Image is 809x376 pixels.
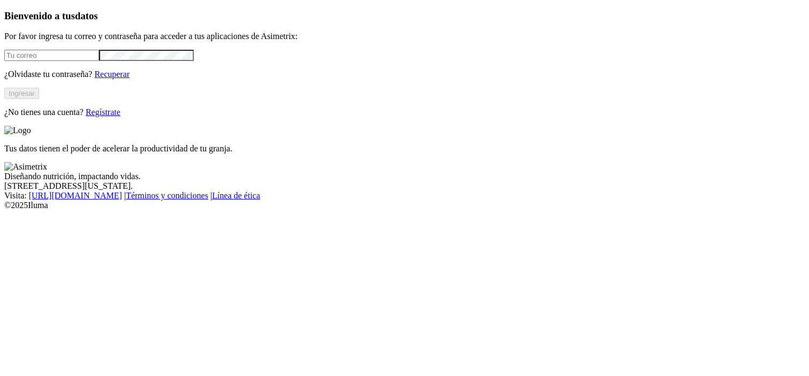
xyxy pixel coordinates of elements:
p: Tus datos tienen el poder de acelerar la productividad de tu granja. [4,144,805,154]
img: Logo [4,126,31,135]
a: [URL][DOMAIN_NAME] [29,191,122,200]
p: ¿Olvidaste tu contraseña? [4,70,805,79]
a: Regístrate [86,108,120,117]
p: ¿No tienes una cuenta? [4,108,805,117]
a: Línea de ética [212,191,260,200]
input: Tu correo [4,50,99,61]
img: Asimetrix [4,162,47,172]
p: Por favor ingresa tu correo y contraseña para acceder a tus aplicaciones de Asimetrix: [4,32,805,41]
div: [STREET_ADDRESS][US_STATE]. [4,181,805,191]
button: Ingresar [4,88,39,99]
span: datos [75,10,98,21]
div: Visita : | | [4,191,805,201]
a: Recuperar [94,70,130,79]
h3: Bienvenido a tus [4,10,805,22]
div: © 2025 Iluma [4,201,805,210]
div: Diseñando nutrición, impactando vidas. [4,172,805,181]
a: Términos y condiciones [126,191,208,200]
